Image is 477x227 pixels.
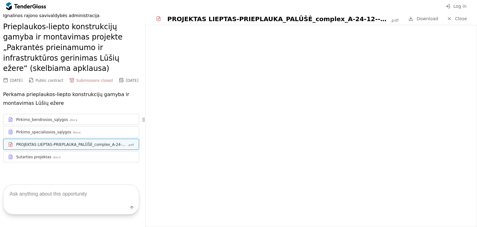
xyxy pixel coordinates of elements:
div: Ignalinos rajono savivaldybės administracija [3,13,139,18]
div: PROJEKTAS LIEPTAS-PRIEPLAUKA_PALŪŠĖ_complex_A-24-12--s0128 [16,142,127,147]
div: [DATE] [126,78,139,83]
p: Perkama prieplaukos-liepto konstrukcijų gamyba ir montavimas Lūšių ežere [3,90,139,108]
div: Pirkimo_bendrosios_sąlygos [16,117,68,122]
span: Log in [453,4,466,9]
span: Close [455,16,467,21]
a: Download [407,15,440,23]
div: [DATE] [10,78,23,83]
a: Sutarties projektas.docx [3,151,139,162]
div: .docx [72,131,81,135]
div: Pirkimo_specialiosios_sąlygos [16,130,71,135]
div: Sutarties projektas [16,155,51,160]
span: Submissions closed [76,78,113,83]
a: Close [443,15,471,23]
div: .docx [52,155,61,160]
div: .pdf [390,18,399,23]
span: Download [416,16,438,21]
span: Public contract [36,78,63,83]
div: .pdf [128,143,134,147]
a: PROJEKTAS LIEPTAS-PRIEPLAUKA_PALŪŠĖ_complex_A-24-12--s0128.pdf [3,139,139,150]
button: Log in [443,2,468,10]
h2: Prieplaukos-liepto konstrukcijų gamyba ir montavimas projekte „Pakrantės prieinamumo ir infrastru... [3,22,139,74]
a: Pirkimo_bendrosios_sąlygos.docx [3,114,139,125]
div: .docx [69,118,78,122]
a: Pirkimo_specialiosios_sąlygos.docx [3,126,139,137]
div: PROJEKTAS LIEPTAS-PRIEPLAUKA_PALŪŠĖ_complex_A-24-12--s0128 [167,15,390,23]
